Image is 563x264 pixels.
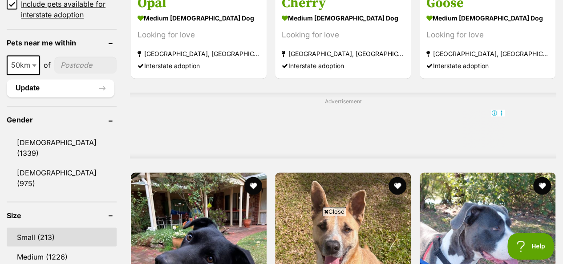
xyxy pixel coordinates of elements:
[8,59,39,71] span: 50km
[138,12,260,24] strong: medium [DEMOGRAPHIC_DATA] Dog
[282,29,404,41] div: Looking for love
[426,29,549,41] div: Looking for love
[282,12,404,24] strong: medium [DEMOGRAPHIC_DATA] Dog
[282,60,404,72] div: Interstate adoption
[138,29,260,41] div: Looking for love
[7,116,117,124] header: Gender
[7,163,117,192] a: [DEMOGRAPHIC_DATA] (975)
[7,211,117,219] header: Size
[7,39,117,47] header: Pets near me within
[7,55,40,75] span: 50km
[181,109,505,149] iframe: Advertisement
[7,133,117,162] a: [DEMOGRAPHIC_DATA] (1339)
[138,48,260,60] strong: [GEOGRAPHIC_DATA], [GEOGRAPHIC_DATA]
[120,219,444,260] iframe: Advertisement
[507,233,554,260] iframe: Help Scout Beacon - Open
[282,48,404,60] strong: [GEOGRAPHIC_DATA], [GEOGRAPHIC_DATA]
[44,60,51,70] span: of
[533,177,551,195] button: favourite
[7,227,117,246] a: Small (213)
[130,93,556,158] div: Advertisement
[322,207,346,216] span: Close
[426,48,549,60] strong: [GEOGRAPHIC_DATA], [GEOGRAPHIC_DATA]
[54,57,117,73] input: postcode
[7,79,114,97] button: Update
[426,60,549,72] div: Interstate adoption
[244,177,262,195] button: favourite
[426,12,549,24] strong: medium [DEMOGRAPHIC_DATA] Dog
[389,177,407,195] button: favourite
[138,60,260,72] div: Interstate adoption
